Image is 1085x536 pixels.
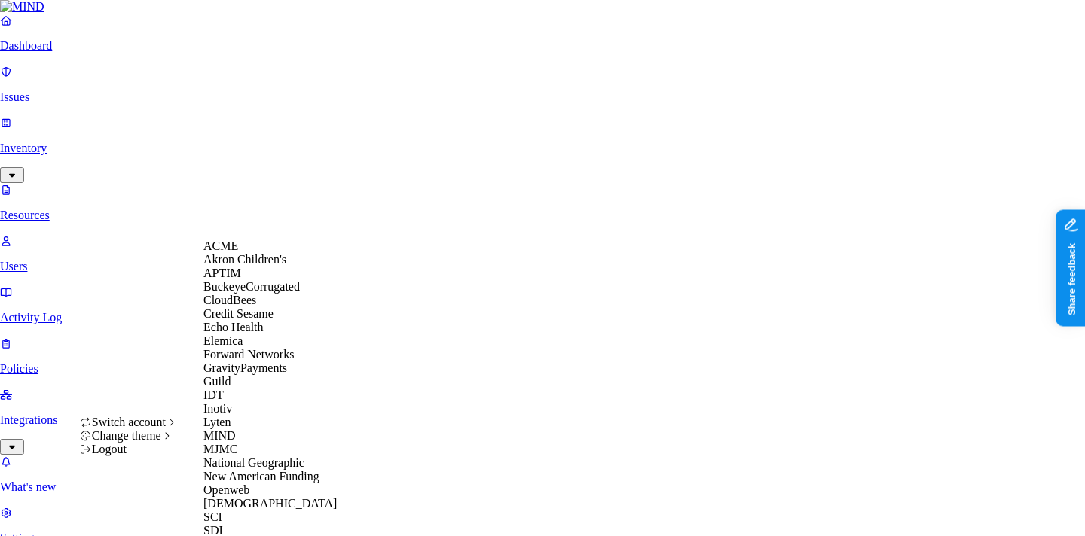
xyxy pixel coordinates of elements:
span: BuckeyeCorrugated [203,280,300,293]
div: Logout [80,443,179,456]
span: Lyten [203,416,231,428]
span: APTIM [203,266,241,279]
span: Echo Health [203,321,264,333]
span: MJMC [203,443,237,455]
span: Change theme [92,429,161,442]
span: Credit Sesame [203,307,274,320]
span: Openweb [203,483,249,496]
span: Akron Children's [203,253,286,266]
span: Elemica [203,334,243,347]
span: National Geographic [203,456,304,469]
span: SCI [203,510,222,523]
span: Guild [203,375,231,388]
span: Switch account [92,416,166,428]
span: New American Funding [203,470,319,483]
span: Inotiv [203,402,232,415]
span: ACME [203,239,238,252]
span: IDT [203,388,224,401]
span: Forward Networks [203,348,294,361]
span: [DEMOGRAPHIC_DATA] [203,497,337,510]
span: GravityPayments [203,361,287,374]
span: CloudBees [203,294,256,306]
span: MIND [203,429,236,442]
